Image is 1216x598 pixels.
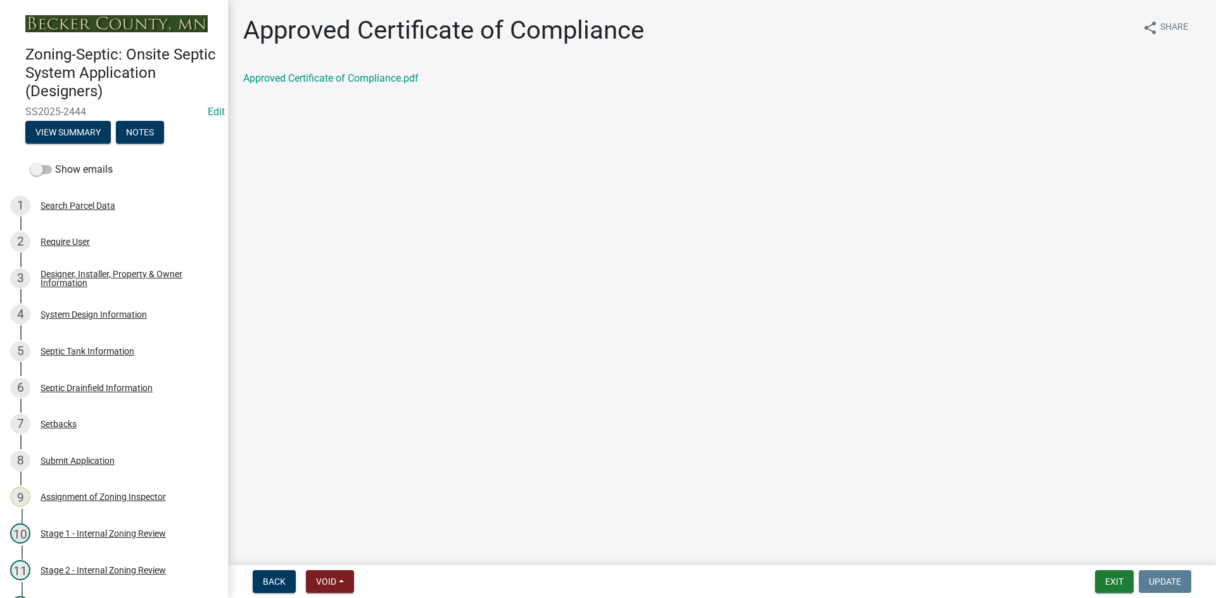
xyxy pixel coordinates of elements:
[116,128,164,138] wm-modal-confirm: Notes
[1143,20,1158,35] i: share
[10,304,30,325] div: 4
[41,420,77,428] div: Setbacks
[243,72,419,84] a: Approved Certificate of Compliance.pdf
[41,492,166,501] div: Assignment of Zoning Inspector
[10,560,30,580] div: 11
[41,383,153,392] div: Septic Drainfield Information
[41,237,90,246] div: Require User
[10,487,30,507] div: 9
[316,576,336,587] span: Void
[1132,15,1198,40] button: shareShare
[30,162,113,177] label: Show emails
[10,232,30,252] div: 2
[41,201,115,210] div: Search Parcel Data
[10,414,30,434] div: 7
[253,570,296,593] button: Back
[41,566,166,575] div: Stage 2 - Internal Zoning Review
[263,576,286,587] span: Back
[25,46,218,100] h4: Zoning-Septic: Onsite Septic System Application (Designers)
[1160,20,1188,35] span: Share
[10,341,30,361] div: 5
[25,121,111,144] button: View Summary
[10,196,30,216] div: 1
[208,106,225,118] wm-modal-confirm: Edit Application Number
[41,310,147,319] div: System Design Information
[243,15,644,46] h1: Approved Certificate of Compliance
[1139,570,1191,593] button: Update
[1149,576,1181,587] span: Update
[10,268,30,289] div: 3
[41,529,166,538] div: Stage 1 - Internal Zoning Review
[208,106,225,118] a: Edit
[306,570,354,593] button: Void
[10,523,30,544] div: 10
[25,106,203,118] span: SS2025-2444
[41,347,134,356] div: Septic Tank Information
[10,451,30,471] div: 8
[25,15,208,32] img: Becker County, Minnesota
[41,456,115,465] div: Submit Application
[116,121,164,144] button: Notes
[25,128,111,138] wm-modal-confirm: Summary
[1095,570,1134,593] button: Exit
[10,378,30,398] div: 6
[41,270,208,287] div: Designer, Installer, Property & Owner Information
